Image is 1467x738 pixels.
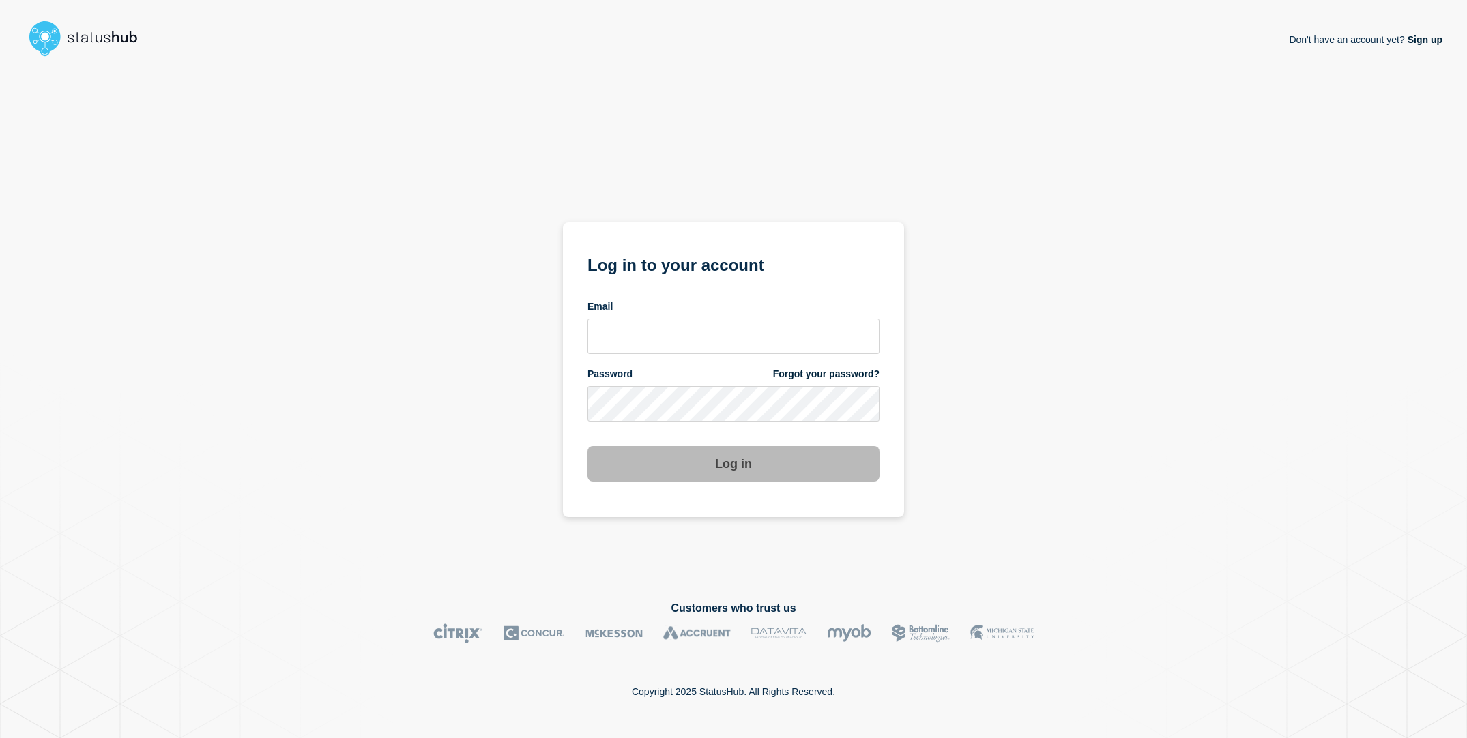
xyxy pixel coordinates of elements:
p: Don't have an account yet? [1289,23,1442,56]
img: McKesson logo [585,623,643,643]
img: Concur logo [504,623,565,643]
h2: Customers who trust us [25,602,1442,615]
span: Password [587,368,633,381]
img: StatusHub logo [25,16,154,60]
h1: Log in to your account [587,251,880,276]
img: myob logo [827,623,871,643]
img: MSU logo [970,623,1034,643]
a: Forgot your password? [773,368,880,381]
p: Copyright 2025 StatusHub. All Rights Reserved. [632,686,835,697]
span: Email [587,300,613,313]
a: Sign up [1405,34,1442,45]
input: email input [587,319,880,354]
img: Citrix logo [433,623,483,643]
img: DataVita logo [751,623,807,643]
img: Accruent logo [663,623,731,643]
img: Bottomline logo [892,623,950,643]
button: Log in [587,446,880,482]
input: password input [587,386,880,422]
